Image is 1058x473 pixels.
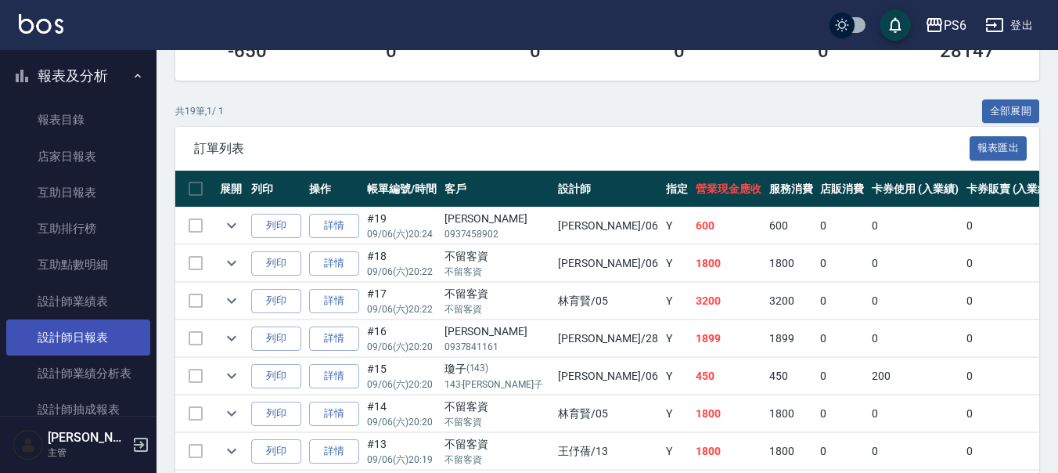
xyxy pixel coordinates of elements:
th: 操作 [305,171,363,208]
button: 列印 [251,364,301,388]
td: #16 [363,320,441,357]
a: 詳情 [309,251,359,276]
p: 不留客資 [444,415,550,429]
button: 全部展開 [982,99,1040,124]
td: 1800 [692,245,765,282]
h3: 0 [818,40,829,62]
button: expand row [220,327,243,350]
td: 林育賢 /05 [554,283,662,320]
button: 列印 [251,402,301,426]
a: 詳情 [309,439,359,464]
td: 林育賢 /05 [554,395,662,432]
td: 0 [868,245,963,282]
td: [PERSON_NAME] /06 [554,358,662,395]
p: 09/06 (六) 20:19 [367,453,437,467]
td: 0 [816,395,868,432]
td: #13 [363,433,441,470]
a: 設計師抽成報表 [6,392,150,428]
td: 450 [765,358,817,395]
p: 09/06 (六) 20:22 [367,265,437,279]
button: 報表匯出 [970,136,1027,161]
th: 卡券販賣 (入業績) [963,171,1057,208]
a: 互助排行榜 [6,211,150,247]
button: expand row [220,439,243,463]
td: 600 [765,208,817,244]
td: Y [662,245,692,282]
td: 450 [692,358,765,395]
td: #19 [363,208,441,244]
th: 帳單編號/時間 [363,171,441,208]
button: PS6 [919,9,973,42]
td: 3200 [692,283,765,320]
td: 0 [868,208,963,244]
a: 詳情 [309,402,359,426]
td: 1800 [765,395,817,432]
p: 09/06 (六) 20:22 [367,302,437,316]
td: 王伃蒨 /13 [554,433,662,470]
p: 09/06 (六) 20:20 [367,340,437,354]
p: 09/06 (六) 20:24 [367,227,437,241]
a: 互助日報表 [6,175,150,211]
th: 服務消費 [765,171,817,208]
td: 0 [816,320,868,357]
td: 0 [816,283,868,320]
p: 143-[PERSON_NAME]子 [444,377,550,392]
img: Logo [19,14,63,34]
td: 0 [868,395,963,432]
td: 0 [963,283,1057,320]
td: 0 [868,283,963,320]
th: 設計師 [554,171,662,208]
p: 不留客資 [444,302,550,316]
td: #17 [363,283,441,320]
td: #14 [363,395,441,432]
div: PS6 [944,16,966,35]
a: 互助點數明細 [6,247,150,283]
a: 設計師日報表 [6,320,150,356]
th: 營業現金應收 [692,171,765,208]
td: 0 [816,433,868,470]
button: expand row [220,251,243,275]
td: [PERSON_NAME] /28 [554,320,662,357]
div: 不留客資 [444,399,550,415]
p: 不留客資 [444,265,550,279]
button: 列印 [251,214,301,238]
h3: 0 [674,40,685,62]
button: 登出 [979,11,1039,40]
a: 設計師業績表 [6,283,150,320]
td: 0 [868,433,963,470]
td: 0 [816,358,868,395]
p: 09/06 (六) 20:20 [367,377,437,392]
th: 卡券使用 (入業績) [868,171,963,208]
button: expand row [220,289,243,312]
td: 0 [816,208,868,244]
td: 1800 [692,433,765,470]
p: 0937841161 [444,340,550,354]
p: (143) [466,361,489,377]
div: 瓊子 [444,361,550,377]
a: 詳情 [309,289,359,313]
td: 3200 [765,283,817,320]
button: save [880,9,911,41]
td: 0 [963,395,1057,432]
div: [PERSON_NAME] [444,211,550,227]
span: 訂單列表 [194,141,970,157]
h5: [PERSON_NAME] [48,430,128,446]
p: 不留客資 [444,453,550,467]
td: 0 [963,358,1057,395]
td: Y [662,433,692,470]
img: Person [13,429,44,460]
td: 1800 [765,245,817,282]
h3: -650 [228,40,267,62]
p: 09/06 (六) 20:20 [367,415,437,429]
button: expand row [220,364,243,388]
p: 0937458902 [444,227,550,241]
a: 詳情 [309,214,359,238]
h3: 28147 [940,40,995,62]
th: 客戶 [441,171,554,208]
button: 列印 [251,251,301,276]
button: 列印 [251,439,301,464]
a: 詳情 [309,327,359,351]
td: 1800 [765,433,817,470]
button: expand row [220,402,243,425]
button: expand row [220,214,243,237]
